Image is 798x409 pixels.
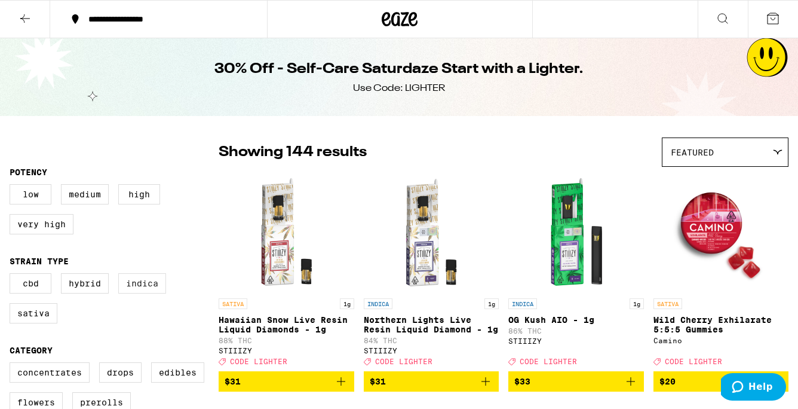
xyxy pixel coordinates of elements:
label: High [118,184,160,204]
a: Open page for Hawaiian Snow Live Resin Liquid Diamonds - 1g from STIIIZY [219,173,354,371]
iframe: Opens a widget where you can find more information [721,373,786,403]
span: CODE LIGHTER [230,358,287,365]
span: $31 [370,377,386,386]
div: STIIIZY [508,337,644,345]
div: Camino [653,337,789,344]
img: STIIIZY - OG Kush AIO - 1g [516,173,636,292]
p: SATIVA [653,298,682,309]
button: Add to bag [653,371,789,392]
p: Northern Lights Live Resin Liquid Diamond - 1g [364,315,499,334]
label: Very High [10,214,73,234]
legend: Strain Type [10,257,69,266]
label: Edibles [151,362,204,383]
button: Add to bag [508,371,644,392]
p: Wild Cherry Exhilarate 5:5:5 Gummies [653,315,789,334]
p: 1g [340,298,354,309]
span: CODE LIGHTER [520,358,577,365]
p: 88% THC [219,337,354,344]
div: STIIIZY [364,347,499,355]
label: CBD [10,273,51,294]
span: CODE LIGHTER [375,358,432,365]
p: Hawaiian Snow Live Resin Liquid Diamonds - 1g [219,315,354,334]
a: Open page for Northern Lights Live Resin Liquid Diamond - 1g from STIIIZY [364,173,499,371]
div: Use Code: LIGHTER [353,82,445,95]
img: STIIIZY - Hawaiian Snow Live Resin Liquid Diamonds - 1g [226,173,346,292]
label: Hybrid [61,273,109,294]
p: 1g [484,298,499,309]
label: Low [10,184,51,204]
label: Sativa [10,303,57,323]
legend: Potency [10,167,47,177]
label: Concentrates [10,362,90,383]
p: 84% THC [364,337,499,344]
p: SATIVA [219,298,247,309]
p: 86% THC [508,327,644,335]
p: INDICA [364,298,392,309]
img: STIIIZY - Northern Lights Live Resin Liquid Diamond - 1g [372,173,491,292]
label: Drops [99,362,142,383]
legend: Category [10,346,53,355]
span: Featured [671,148,714,157]
label: Medium [61,184,109,204]
p: Showing 144 results [219,142,367,163]
a: Open page for OG Kush AIO - 1g from STIIIZY [508,173,644,371]
button: Add to bag [219,371,354,392]
a: Open page for Wild Cherry Exhilarate 5:5:5 Gummies from Camino [653,173,789,371]
button: Add to bag [364,371,499,392]
label: Indica [118,273,166,294]
img: Camino - Wild Cherry Exhilarate 5:5:5 Gummies [661,173,781,292]
h1: 30% Off - Self-Care Saturdaze Start with a Lighter. [214,59,584,80]
p: OG Kush AIO - 1g [508,315,644,325]
span: $20 [659,377,676,386]
p: 1g [630,298,644,309]
span: $31 [225,377,241,386]
p: INDICA [508,298,537,309]
span: $33 [514,377,530,386]
div: STIIIZY [219,347,354,355]
span: CODE LIGHTER [665,358,722,365]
